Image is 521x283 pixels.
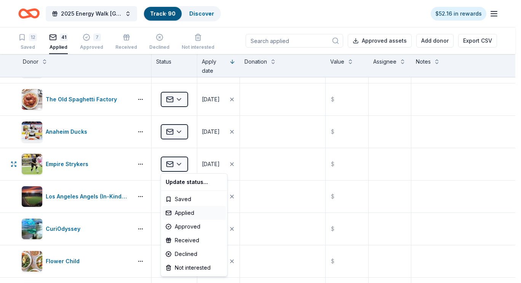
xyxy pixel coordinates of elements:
[163,247,226,261] div: Declined
[163,206,226,220] div: Applied
[163,261,226,275] div: Not interested
[163,192,226,206] div: Saved
[163,175,226,189] div: Update status...
[163,220,226,233] div: Approved
[163,233,226,247] div: Received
